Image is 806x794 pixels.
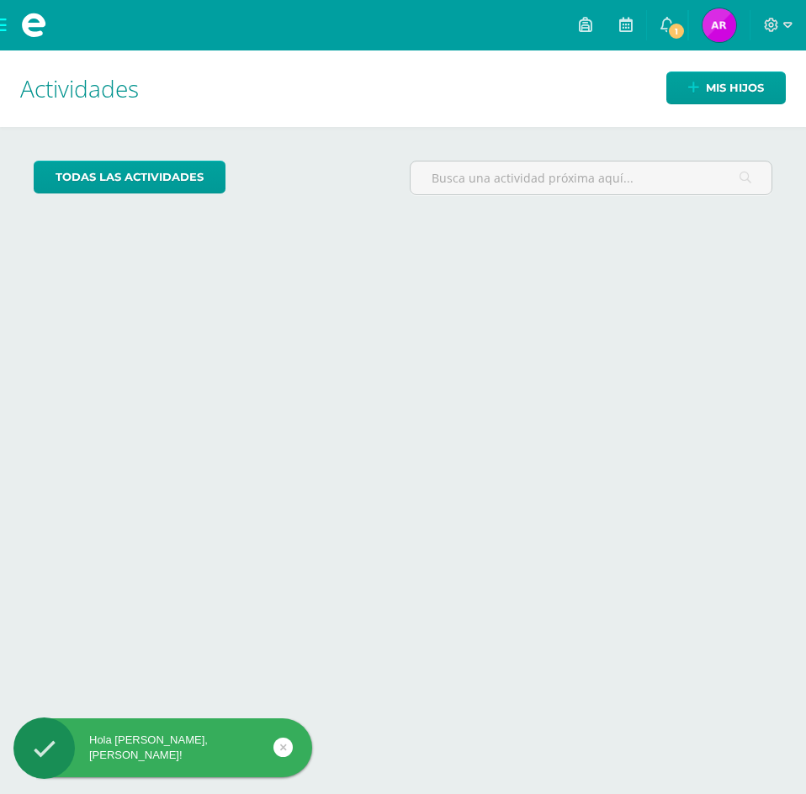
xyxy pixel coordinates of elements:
[706,72,764,103] span: Mis hijos
[20,50,786,127] h1: Actividades
[411,161,772,194] input: Busca una actividad próxima aquí...
[13,733,312,763] div: Hola [PERSON_NAME], [PERSON_NAME]!
[34,161,225,193] a: todas las Actividades
[666,71,786,104] a: Mis hijos
[703,8,736,42] img: b9a9d94e31b99b1cbb748168c3bc8244.png
[667,22,686,40] span: 1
